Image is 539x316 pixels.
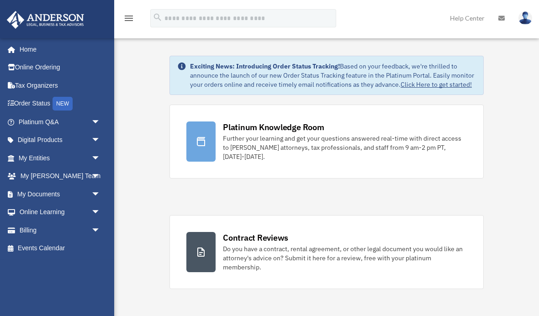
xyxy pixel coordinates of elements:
[91,221,110,240] span: arrow_drop_down
[53,97,73,111] div: NEW
[6,95,114,113] a: Order StatusNEW
[169,215,484,289] a: Contract Reviews Do you have a contract, rental agreement, or other legal document you would like...
[169,105,484,179] a: Platinum Knowledge Room Further your learning and get your questions answered real-time with dire...
[91,185,110,204] span: arrow_drop_down
[123,16,134,24] a: menu
[4,11,87,29] img: Anderson Advisors Platinum Portal
[91,167,110,186] span: arrow_drop_down
[91,203,110,222] span: arrow_drop_down
[6,185,114,203] a: My Documentsarrow_drop_down
[223,134,467,161] div: Further your learning and get your questions answered real-time with direct access to [PERSON_NAM...
[6,76,114,95] a: Tax Organizers
[91,113,110,132] span: arrow_drop_down
[401,80,472,89] a: Click Here to get started!
[6,131,114,149] a: Digital Productsarrow_drop_down
[223,121,324,133] div: Platinum Knowledge Room
[223,244,467,272] div: Do you have a contract, rental agreement, or other legal document you would like an attorney's ad...
[6,149,114,167] a: My Entitiesarrow_drop_down
[190,62,340,70] strong: Exciting News: Introducing Order Status Tracking!
[190,62,476,89] div: Based on your feedback, we're thrilled to announce the launch of our new Order Status Tracking fe...
[6,239,114,258] a: Events Calendar
[91,131,110,150] span: arrow_drop_down
[6,58,114,77] a: Online Ordering
[6,203,114,221] a: Online Learningarrow_drop_down
[6,40,110,58] a: Home
[91,149,110,168] span: arrow_drop_down
[6,221,114,239] a: Billingarrow_drop_down
[6,167,114,185] a: My [PERSON_NAME] Teamarrow_drop_down
[6,113,114,131] a: Platinum Q&Aarrow_drop_down
[518,11,532,25] img: User Pic
[223,232,288,243] div: Contract Reviews
[123,13,134,24] i: menu
[153,12,163,22] i: search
